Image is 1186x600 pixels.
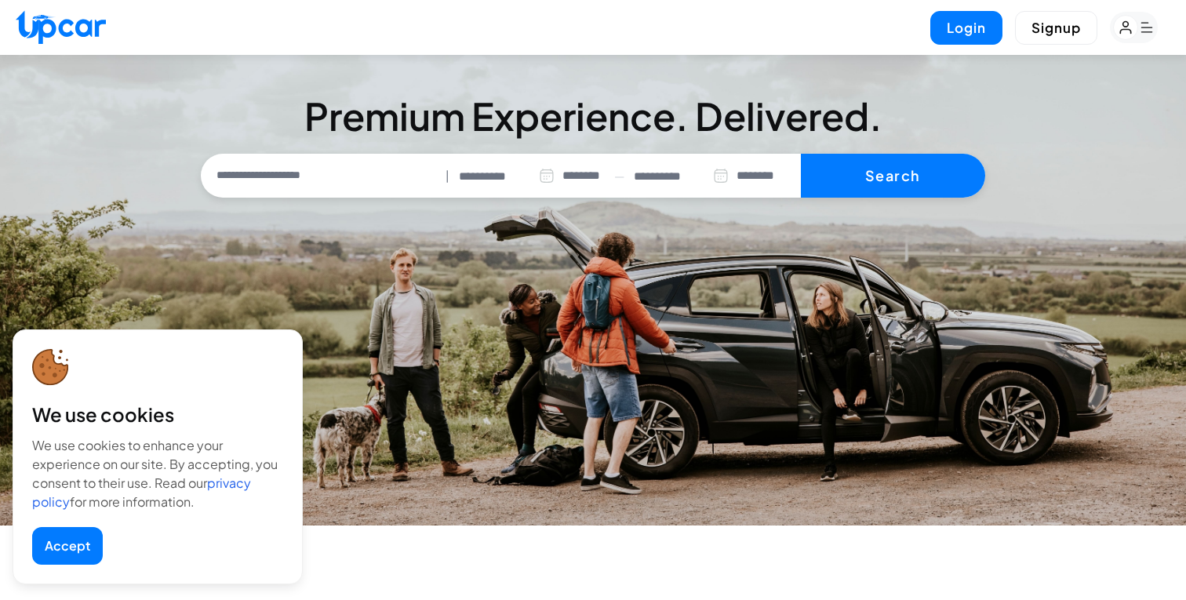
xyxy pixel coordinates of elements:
span: | [446,167,449,185]
button: Signup [1015,11,1097,45]
button: Login [930,11,1002,45]
h3: Premium Experience. Delivered. [201,97,985,135]
img: Upcar Logo [16,10,106,44]
button: Accept [32,527,103,565]
div: We use cookies [32,402,283,427]
span: — [614,167,624,185]
img: cookie-icon.svg [32,349,69,386]
button: Search [801,154,985,198]
div: We use cookies to enhance your experience on our site. By accepting, you consent to their use. Re... [32,436,283,511]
